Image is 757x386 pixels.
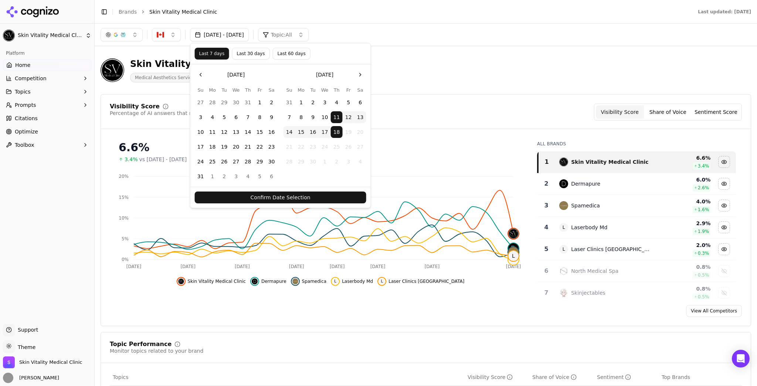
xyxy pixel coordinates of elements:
button: Hide skin vitality medical clinic data [177,277,246,286]
button: Tuesday, September 16th, 2025, selected [307,126,319,138]
button: Friday, August 1st, 2025 [254,96,266,108]
button: Show north medical spa data [718,265,730,277]
span: Optimize [15,128,38,135]
button: Saturday, September 6th, 2025 [266,170,278,182]
table: September 2025 [284,87,366,167]
button: Thursday, September 4th, 2025 [242,170,254,182]
button: Thursday, September 11th, 2025, selected [331,111,343,123]
th: Topics [110,369,465,386]
img: Skin Vitality Medical Clinic [3,356,15,368]
button: Sunday, September 14th, 2025, selected [284,126,295,138]
button: Monday, September 8th, 2025 [295,111,307,123]
span: Dermapure [261,278,286,284]
div: Topic Performance [110,341,172,347]
div: Last updated: [DATE] [698,9,751,15]
tspan: [DATE] [180,264,196,269]
th: Top Brands [659,369,742,386]
button: Saturday, August 16th, 2025 [266,126,278,138]
button: Friday, August 29th, 2025 [254,156,266,167]
img: north medical spa [559,267,568,275]
th: visibilityScore [465,369,529,386]
div: 2.0 % [659,241,710,249]
button: Monday, August 4th, 2025 [207,111,218,123]
th: shareOfVoice [529,369,594,386]
button: Thursday, August 14th, 2025 [242,126,254,138]
button: Monday, August 25th, 2025 [207,156,218,167]
nav: breadcrumb [119,8,683,16]
span: L [508,251,519,261]
span: Laserbody Md [342,278,373,284]
button: Monday, August 11th, 2025 [207,126,218,138]
button: Wednesday, July 30th, 2025 [230,96,242,108]
tspan: [DATE] [235,264,250,269]
button: Saturday, August 30th, 2025 [266,156,278,167]
a: Optimize [3,126,91,138]
tspan: 10% [119,216,129,221]
span: Theme [15,344,35,350]
button: Wednesday, August 27th, 2025 [230,156,242,167]
button: Wednesday, September 3rd, 2025 [319,96,331,108]
img: Skin Vitality Medical Clinic [3,30,15,41]
div: 2 [541,179,552,188]
span: Toolbox [15,141,34,149]
button: Competition [3,72,91,84]
button: Wednesday, August 6th, 2025 [230,111,242,123]
span: 3.4 % [698,163,709,169]
img: skin vitality medical clinic [508,228,519,239]
div: Spamedica [571,202,600,209]
th: Tuesday [307,87,319,94]
button: Sunday, August 31st, 2025 [284,96,295,108]
button: Hide laser clinics canada data [377,277,464,286]
div: Laserbody Md [571,224,607,231]
button: Last 30 days [232,48,269,60]
button: Open organization switcher [3,356,82,368]
button: Friday, August 15th, 2025 [254,126,266,138]
tr: 5LLaser Clinics [GEOGRAPHIC_DATA]2.0%0.3%Hide laser clinics canada data [538,238,736,260]
div: Open Intercom Messenger [732,350,750,368]
a: View All Competitors [686,305,742,317]
button: Monday, July 28th, 2025 [207,96,218,108]
span: Skin Vitality Medical Clinic [188,278,246,284]
span: 3.4% [125,156,138,163]
span: L [379,278,385,284]
img: spamedica [292,278,298,284]
a: Citations [3,112,91,124]
div: Skin Vitality Medical Clinic [130,58,263,70]
button: Wednesday, August 20th, 2025 [230,141,242,153]
th: Friday [254,87,266,94]
tspan: [DATE] [126,264,142,269]
img: dermapure [508,243,519,254]
img: Sam Walker [3,373,13,383]
button: Wednesday, September 17th, 2025, selected [319,126,331,138]
button: Tuesday, July 29th, 2025 [218,96,230,108]
div: 5 [541,245,552,254]
button: Hide dermapure data [250,277,286,286]
button: Tuesday, August 12th, 2025 [218,126,230,138]
th: Monday [295,87,307,94]
button: [DATE] - [DATE] [190,28,249,41]
button: Toolbox [3,139,91,151]
button: Tuesday, September 2nd, 2025 [307,96,319,108]
div: Laser Clinics [GEOGRAPHIC_DATA] [571,246,653,253]
tspan: [DATE] [370,264,386,269]
button: Thursday, August 28th, 2025 [242,156,254,167]
tspan: 5% [122,236,129,241]
div: 3 [541,201,552,210]
div: 7 [541,288,552,297]
button: Hide spamedica data [718,200,730,211]
button: Thursday, September 4th, 2025 [331,96,343,108]
div: Sentiment [597,373,631,381]
tr: 2dermapureDermapure6.0%2.6%Hide dermapure data [538,173,736,195]
span: Topics [15,88,31,95]
button: Go to the Next Month [354,69,366,81]
button: Saturday, August 2nd, 2025 [266,96,278,108]
tspan: [DATE] [506,264,521,269]
button: Sunday, August 31st, 2025 [195,170,207,182]
span: 1.6 % [698,207,709,213]
button: Monday, September 1st, 2025 [207,170,218,182]
div: Skinjectables [571,289,605,297]
th: Saturday [266,87,278,94]
img: skin vitality medical clinic [559,158,568,166]
tr: 4LLaserbody Md2.9%1.9%Hide laserbody md data [538,217,736,238]
span: 1.9 % [698,228,709,234]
